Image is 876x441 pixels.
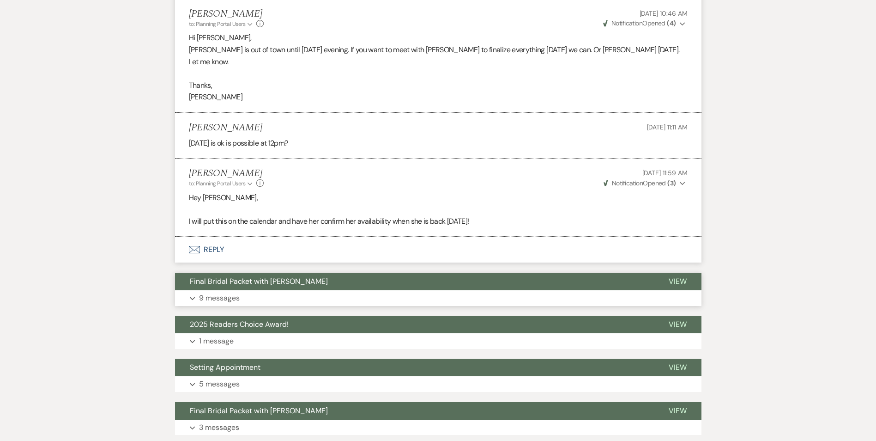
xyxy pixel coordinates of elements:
button: 1 message [175,333,701,349]
button: 9 messages [175,290,701,306]
span: Final Bridal Packet with [PERSON_NAME] [190,276,328,286]
p: 5 messages [199,378,240,390]
span: Notification [611,19,642,27]
p: 1 message [199,335,234,347]
h5: [PERSON_NAME] [189,168,264,179]
p: I will put this on the calendar and have her confirm her availability when she is back [DATE]! [189,215,688,227]
p: 3 messages [199,422,239,434]
span: [DATE] 11:11 AM [647,123,688,131]
span: [DATE] 11:59 AM [642,169,688,177]
h5: [PERSON_NAME] [189,122,262,134]
p: Hey [PERSON_NAME], [189,192,688,204]
p: Thanks, [189,80,688,92]
button: to: Planning Portal Users [189,20,254,28]
button: View [654,316,701,333]
button: NotificationOpened (3) [602,178,688,188]
span: Opened [603,19,676,27]
button: Final Bridal Packet with [PERSON_NAME] [175,273,654,290]
button: 5 messages [175,376,701,392]
span: Setting Appointment [190,362,260,372]
p: [DATE] is ok is possible at 12pm? [189,137,688,149]
button: 2025 Readers Choice Award! [175,316,654,333]
button: NotificationOpened (4) [602,18,688,28]
span: [DATE] 10:46 AM [640,9,688,18]
span: View [669,406,687,416]
span: Final Bridal Packet with [PERSON_NAME] [190,406,328,416]
span: Opened [604,179,676,187]
span: Notification [612,179,643,187]
span: View [669,362,687,372]
button: Setting Appointment [175,359,654,376]
h5: [PERSON_NAME] [189,8,264,20]
button: View [654,402,701,420]
span: View [669,276,687,286]
p: Hi [PERSON_NAME], [189,32,688,44]
button: View [654,273,701,290]
span: 2025 Readers Choice Award! [190,319,289,329]
span: to: Planning Portal Users [189,180,246,187]
span: View [669,319,687,329]
p: [PERSON_NAME] [189,91,688,103]
button: View [654,359,701,376]
strong: ( 3 ) [667,179,676,187]
p: [PERSON_NAME] is out of town until [DATE] evening. If you want to meet with [PERSON_NAME] to fina... [189,44,688,67]
button: Final Bridal Packet with [PERSON_NAME] [175,402,654,420]
strong: ( 4 ) [667,19,676,27]
button: to: Planning Portal Users [189,179,254,188]
button: 3 messages [175,420,701,435]
button: Reply [175,237,701,263]
span: to: Planning Portal Users [189,20,246,28]
p: 9 messages [199,292,240,304]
